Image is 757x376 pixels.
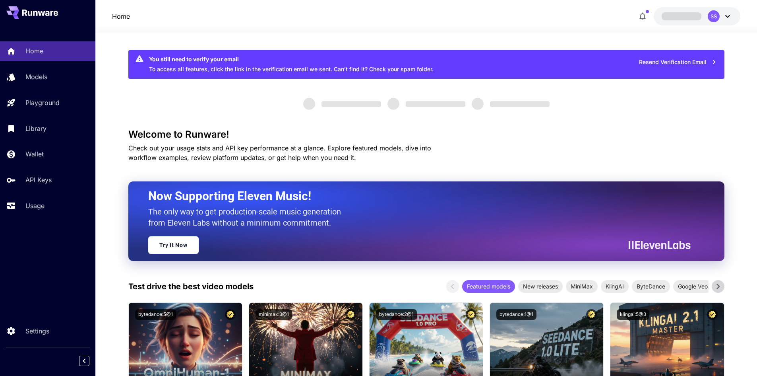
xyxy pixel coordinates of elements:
p: Usage [25,201,45,210]
span: KlingAI [601,282,629,290]
span: Google Veo [673,282,712,290]
p: Home [25,46,43,56]
div: KlingAI [601,280,629,293]
span: ByteDance [632,282,670,290]
div: Collapse sidebar [85,354,95,368]
button: bytedance:5@1 [135,309,176,320]
button: Collapse sidebar [79,356,89,366]
button: Resend Verification Email [635,54,721,70]
div: New releases [518,280,563,293]
span: Featured models [462,282,515,290]
nav: breadcrumb [112,12,130,21]
h3: Welcome to Runware! [128,129,724,140]
p: The only way to get production-scale music generation from Eleven Labs without a minimum commitment. [148,206,347,228]
p: Models [25,72,47,82]
div: Featured models [462,280,515,293]
div: Google Veo [673,280,712,293]
button: Certified Model – Vetted for best performance and includes a commercial license. [707,309,718,320]
button: klingai:5@3 [617,309,649,320]
button: SS [654,7,740,25]
div: SS [708,10,720,22]
button: bytedance:1@1 [496,309,536,320]
p: Settings [25,326,49,336]
button: Certified Model – Vetted for best performance and includes a commercial license. [225,309,236,320]
button: minimax:3@1 [256,309,292,320]
button: bytedance:2@1 [376,309,417,320]
span: MiniMax [566,282,598,290]
button: Certified Model – Vetted for best performance and includes a commercial license. [345,309,356,320]
a: Try It Now [148,236,199,254]
div: You still need to verify your email [149,55,434,63]
p: Wallet [25,149,44,159]
div: To access all features, click the link in the verification email we sent. Can’t find it? Check yo... [149,53,434,76]
a: Home [112,12,130,21]
p: Playground [25,98,60,107]
p: Test drive the best video models [128,281,254,292]
h2: Now Supporting Eleven Music! [148,189,685,204]
button: Certified Model – Vetted for best performance and includes a commercial license. [586,309,597,320]
button: Certified Model – Vetted for best performance and includes a commercial license. [466,309,476,320]
div: MiniMax [566,280,598,293]
p: API Keys [25,175,52,185]
div: ByteDance [632,280,670,293]
span: Check out your usage stats and API key performance at a glance. Explore featured models, dive int... [128,144,431,162]
p: Library [25,124,46,133]
span: New releases [518,282,563,290]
